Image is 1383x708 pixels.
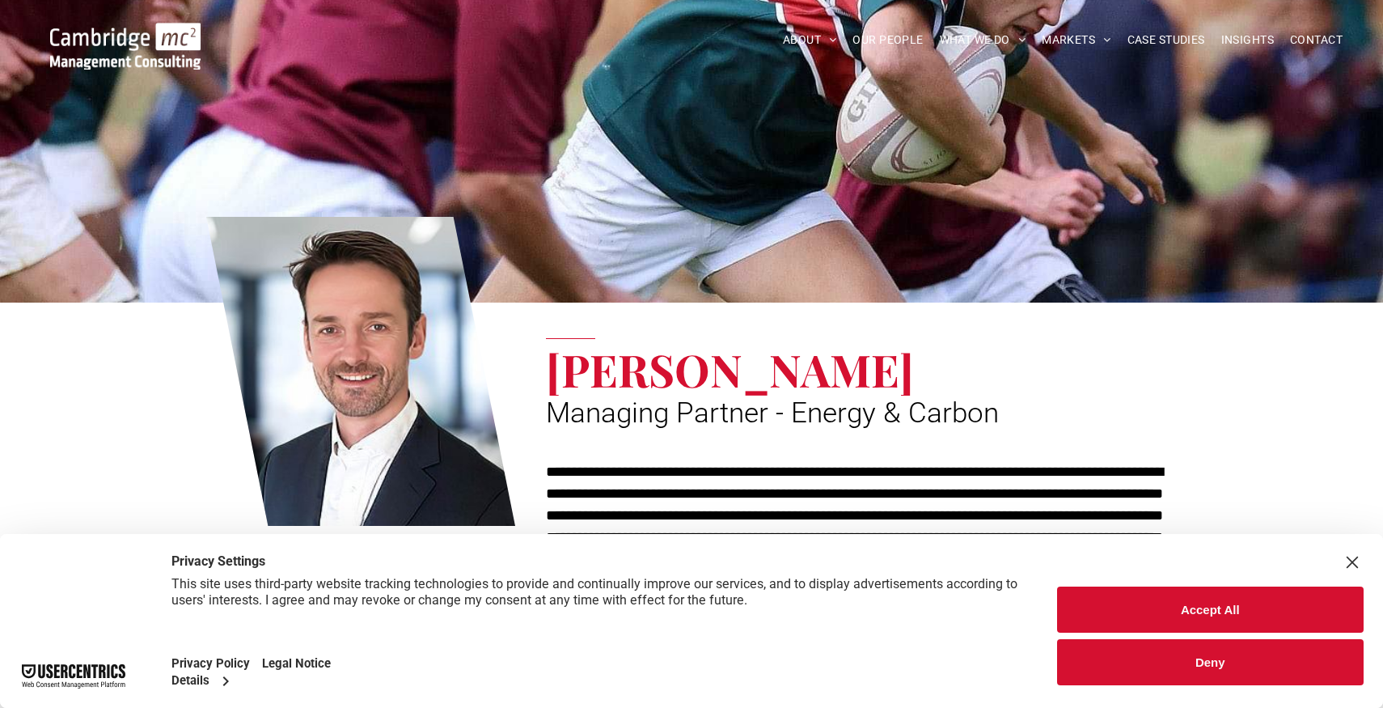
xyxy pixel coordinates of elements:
[50,23,201,70] img: Go to Homepage
[206,214,515,528] a: Pete Nisbet | Managing Partner - Energy & Carbon
[50,25,201,42] a: Your Business Transformed | Cambridge Management Consulting
[1213,28,1282,53] a: INSIGHTS
[1119,28,1213,53] a: CASE STUDIES
[932,28,1034,53] a: WHAT WE DO
[1282,28,1351,53] a: CONTACT
[546,396,999,430] span: Managing Partner - Energy & Carbon
[775,28,845,53] a: ABOUT
[546,339,914,399] span: [PERSON_NAME]
[1034,28,1119,53] a: MARKETS
[844,28,931,53] a: OUR PEOPLE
